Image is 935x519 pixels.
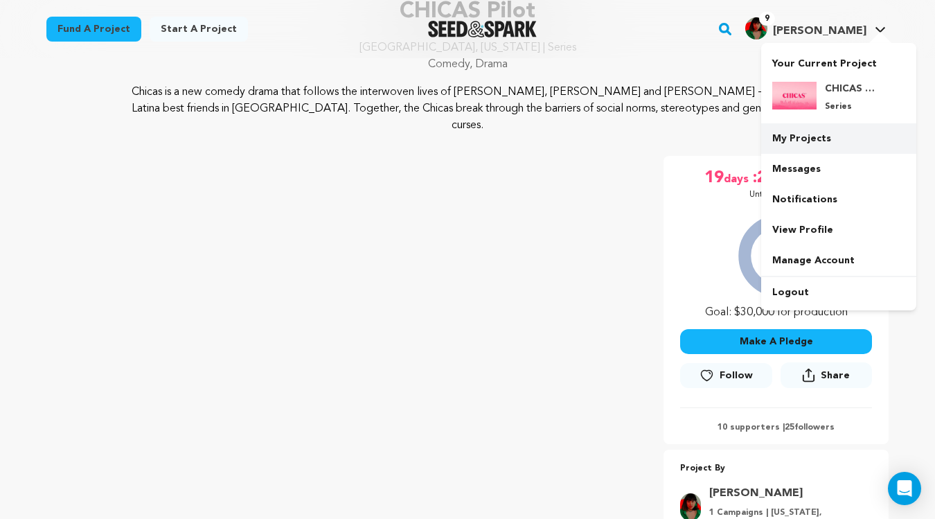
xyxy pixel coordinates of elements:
p: 10 supporters | followers [680,422,872,433]
a: Start a project [150,17,248,42]
a: Goto Reyna Torres profile [709,485,864,502]
button: Make A Pledge [680,329,872,354]
a: My Projects [761,123,916,154]
img: 8941fe720604eac8.jpg [772,82,817,109]
span: 25 [785,423,794,432]
span: 9 [759,12,775,26]
a: Reyna T.'s Profile [742,15,889,39]
span: [PERSON_NAME] [773,26,866,37]
span: 19 [704,167,724,189]
span: Share [821,369,850,382]
span: Reyna T.'s Profile [742,15,889,44]
span: Share [781,362,872,394]
a: View Profile [761,215,916,245]
a: Messages [761,154,916,184]
img: 0459f0b7b8c19f06.png [745,17,767,39]
h4: CHICAS Pilot [825,82,875,96]
span: days [724,167,751,189]
a: Notifications [761,184,916,215]
a: Logout [761,277,916,308]
a: Manage Account [761,245,916,276]
p: Chicas is a new comedy drama that follows the interwoven lives of [PERSON_NAME], [PERSON_NAME] an... [131,84,805,134]
div: Open Intercom Messenger [888,472,921,505]
span: Follow [720,369,753,382]
p: Series [825,101,875,112]
img: Seed&Spark Logo Dark Mode [428,21,537,37]
span: :20 [751,167,776,189]
p: Project By [680,461,872,477]
button: Follow [680,363,772,388]
p: Your Current Project [772,51,905,71]
p: Comedy, Drama [46,56,889,73]
p: Until Deadline [749,189,803,200]
a: Your Current Project CHICAS Pilot Series [772,51,905,123]
button: Share [781,362,872,388]
div: Reyna T.'s Profile [745,17,866,39]
a: Fund a project [46,17,141,42]
a: Seed&Spark Homepage [428,21,537,37]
